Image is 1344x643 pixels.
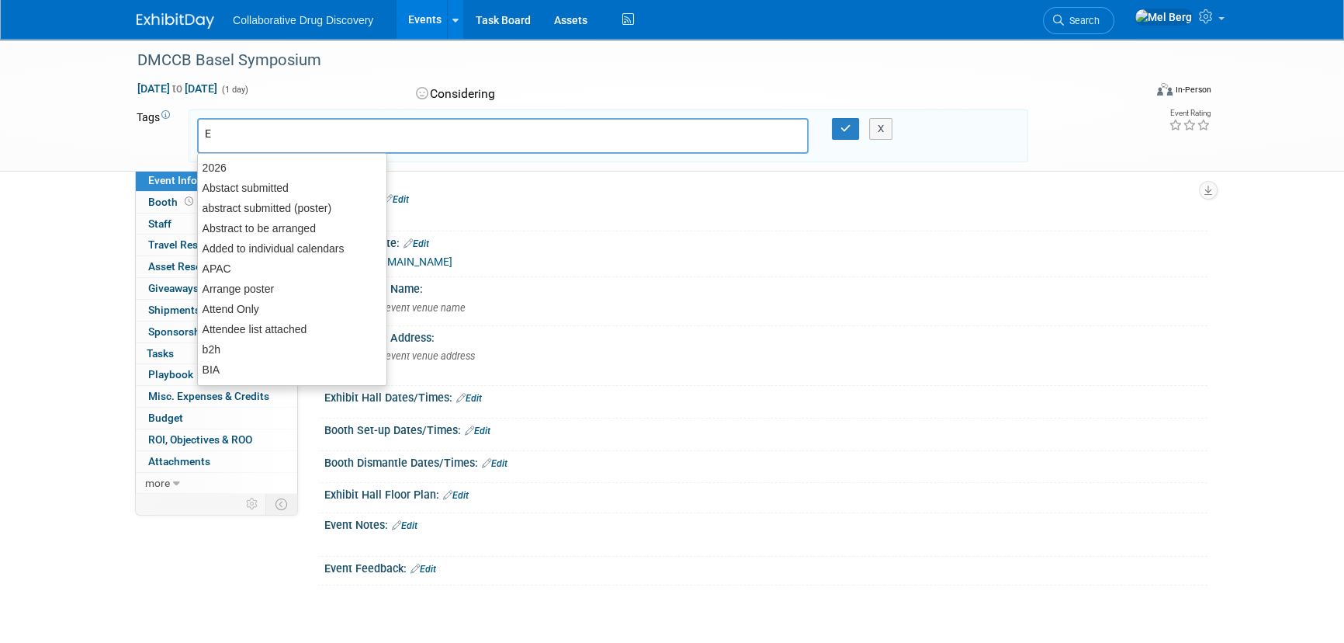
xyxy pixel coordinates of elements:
span: Booth not reserved yet [182,196,196,207]
span: Sponsorships [148,325,215,338]
span: Asset Reservations [148,260,241,273]
div: Event Website: [324,231,1207,252]
a: Asset Reservations [136,256,297,277]
span: Search [1064,15,1100,26]
div: Event Format [1051,81,1211,104]
span: Tasks [147,347,174,360]
a: Giveaways [136,278,297,299]
a: ROI, Objectives & ROO [136,429,297,450]
a: Shipments [136,300,297,321]
span: Event Information [148,174,235,186]
a: Booth [136,192,297,213]
a: Edit [456,393,482,404]
div: Attendee list attached [198,319,386,339]
span: ROI, Objectives & ROO [148,433,252,446]
span: Misc. Expenses & Credits [148,390,269,402]
td: Tags [137,109,175,162]
span: Travel Reservations [148,238,243,251]
div: Biotechgate [198,380,386,400]
span: Specify event venue name [341,302,466,314]
span: [DATE] [DATE] [137,82,218,96]
td: Toggle Event Tabs [266,494,298,514]
div: Arrange poster [198,279,386,299]
a: Edit [482,458,507,469]
div: Event Notes: [324,513,1207,534]
span: Playbook [148,368,193,381]
a: Budget [136,408,297,429]
a: Edit [465,426,490,436]
span: Collaborative Drug Discovery [233,14,373,26]
div: Event Feedback: [324,557,1207,577]
div: Considering [411,81,754,108]
a: [URL][DOMAIN_NAME] [343,255,452,268]
a: Edit [392,520,417,531]
span: Giveaways [148,282,199,294]
a: more [136,473,297,494]
div: Event Rating [1169,109,1211,117]
div: Event Venue Name: [324,277,1207,297]
span: Specify event venue address [341,350,475,362]
span: (1 day) [220,85,248,95]
div: DMCCB Basel Symposium [132,47,1120,75]
span: Attachments [148,455,210,467]
a: Edit [443,490,469,501]
a: Edit [383,194,409,205]
img: Format-Inperson.png [1157,83,1173,96]
div: Abstact submitted [198,178,386,198]
span: to [170,82,185,95]
a: Playbook [136,364,297,385]
a: Search [1043,7,1114,34]
div: APAC [198,259,386,279]
div: Booth Dismantle Dates/Times: [324,451,1207,471]
td: Personalize Event Tab Strip [239,494,266,514]
span: Staff [148,217,171,230]
img: ExhibitDay [137,13,214,29]
a: Attachments [136,451,297,472]
div: Pod Notes: [324,187,1207,207]
a: Event Information [136,170,297,191]
a: Staff [136,214,297,235]
a: Tasks [136,343,297,364]
div: Added to individual calendars [198,238,386,259]
div: Abstract to be arranged [198,218,386,238]
button: X [869,118,893,140]
div: Exhibit Hall Dates/Times: [324,386,1207,406]
a: Misc. Expenses & Credits [136,386,297,407]
a: Edit [410,564,436,575]
a: Travel Reservations [136,235,297,255]
div: In-Person [1175,84,1211,96]
span: Budget [148,412,183,424]
span: Shipments [148,304,200,316]
div: Event Venue Address: [324,326,1207,346]
div: Exhibit Hall Floor Plan: [324,483,1207,503]
div: 2026 [198,158,386,178]
div: BIA [198,360,386,380]
span: Booth [148,196,196,208]
div: abstract submitted (poster) [198,198,386,218]
img: Mel Berg [1134,9,1193,26]
input: Type tag and hit enter [205,126,422,141]
span: more [145,477,170,489]
div: Attend Only [198,299,386,319]
div: b2h [198,339,386,360]
div: Booth Set-up Dates/Times: [324,419,1207,439]
a: Edit [404,238,429,249]
a: Sponsorships [136,321,297,342]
